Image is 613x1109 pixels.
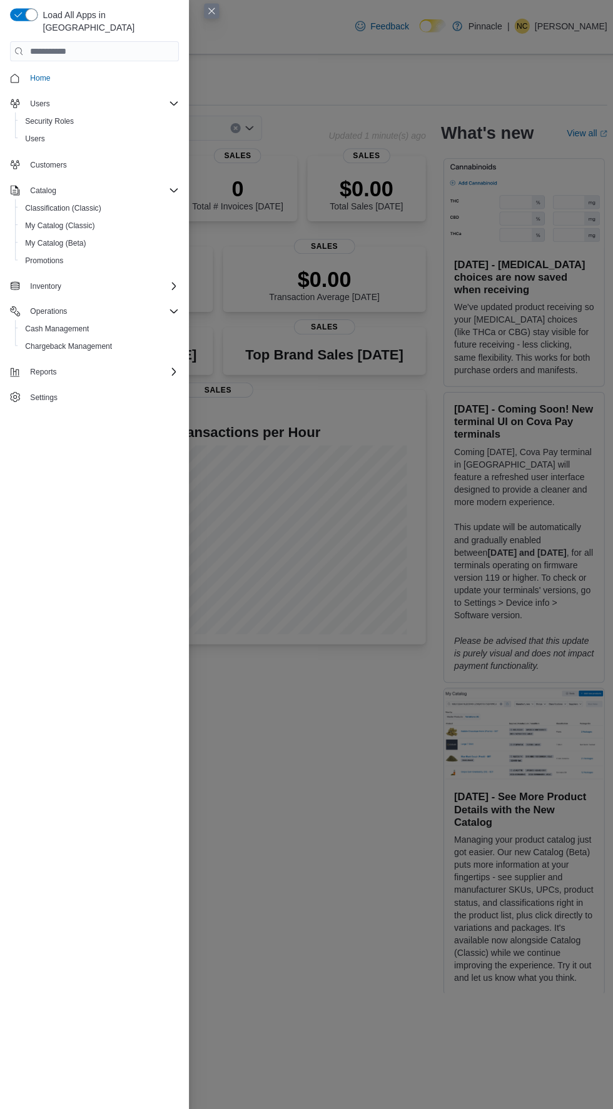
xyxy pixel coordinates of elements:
[20,321,178,336] span: Cash Management
[15,252,183,269] button: Promotions
[25,97,54,112] button: Users
[20,236,178,251] span: My Catalog (Beta)
[25,388,178,404] span: Settings
[5,182,183,199] button: Catalog
[10,65,178,408] nav: Complex example
[25,203,101,213] span: Classification (Classic)
[25,363,178,378] span: Reports
[38,10,178,35] span: Load All Apps in [GEOGRAPHIC_DATA]
[25,183,178,198] span: Catalog
[25,158,71,173] a: Customers
[25,303,178,318] span: Operations
[5,387,183,405] button: Settings
[5,277,183,294] button: Inventory
[15,319,183,337] button: Cash Management
[15,199,183,217] button: Classification (Classic)
[20,236,91,251] a: My Catalog (Beta)
[5,302,183,319] button: Operations
[25,303,72,318] button: Operations
[25,97,178,112] span: Users
[25,341,111,351] span: Chargeback Management
[203,5,218,20] button: Close this dialog
[15,234,183,252] button: My Catalog (Beta)
[30,366,56,376] span: Reports
[25,278,66,293] button: Inventory
[25,117,73,127] span: Security Roles
[5,96,183,113] button: Users
[20,132,178,147] span: Users
[25,389,62,404] a: Settings
[15,217,183,234] button: My Catalog (Classic)
[20,114,178,129] span: Security Roles
[5,70,183,88] button: Home
[25,71,178,87] span: Home
[25,238,86,248] span: My Catalog (Beta)
[30,391,57,401] span: Settings
[30,74,50,84] span: Home
[25,183,61,198] button: Catalog
[25,256,63,266] span: Promotions
[30,281,61,291] span: Inventory
[20,218,99,233] a: My Catalog (Classic)
[5,362,183,379] button: Reports
[15,113,183,131] button: Security Roles
[25,363,61,378] button: Reports
[20,253,68,268] a: Promotions
[25,134,44,144] span: Users
[5,156,183,174] button: Customers
[20,253,178,268] span: Promotions
[20,114,78,129] a: Security Roles
[20,132,49,147] a: Users
[20,338,116,353] a: Chargeback Management
[20,218,178,233] span: My Catalog (Classic)
[15,337,183,354] button: Chargeback Management
[25,278,178,293] span: Inventory
[20,321,93,336] a: Cash Management
[15,131,183,148] button: Users
[25,157,178,173] span: Customers
[20,201,178,216] span: Classification (Classic)
[25,221,94,231] span: My Catalog (Classic)
[30,306,67,316] span: Operations
[25,72,55,87] a: Home
[30,99,49,109] span: Users
[20,338,178,353] span: Chargeback Management
[30,161,66,171] span: Customers
[20,201,106,216] a: Classification (Classic)
[25,323,88,333] span: Cash Management
[30,186,56,196] span: Catalog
